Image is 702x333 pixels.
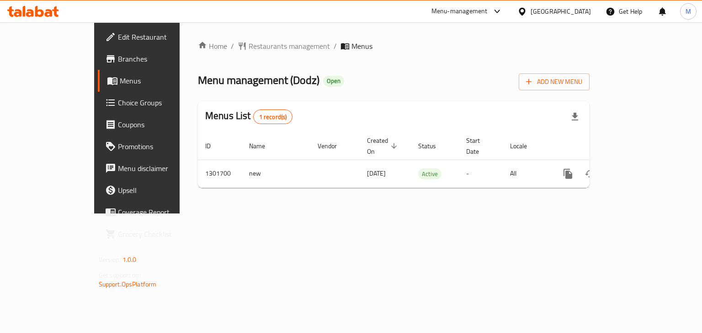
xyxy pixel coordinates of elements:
[466,135,492,157] span: Start Date
[564,106,586,128] div: Export file
[98,114,212,135] a: Coupons
[323,76,344,87] div: Open
[118,229,204,239] span: Grocery Checklist
[205,109,292,124] h2: Menus List
[503,160,550,187] td: All
[253,109,293,124] div: Total records count
[118,207,204,218] span: Coverage Report
[98,135,212,157] a: Promotions
[198,132,652,188] table: enhanced table
[98,201,212,223] a: Coverage Report
[519,73,590,90] button: Add New Menu
[198,70,319,90] span: Menu management ( Dodz )
[99,278,157,290] a: Support.OpsPlatform
[254,113,292,121] span: 1 record(s)
[510,140,539,151] span: Locale
[526,76,582,88] span: Add New Menu
[418,169,441,179] span: Active
[118,31,204,42] span: Edit Restaurant
[122,254,137,265] span: 1.0.0
[198,41,227,52] a: Home
[118,97,204,108] span: Choice Groups
[99,269,141,281] span: Get support on:
[242,160,310,187] td: new
[686,6,691,16] span: M
[318,140,349,151] span: Vendor
[120,75,204,86] span: Menus
[98,48,212,70] a: Branches
[98,92,212,114] a: Choice Groups
[118,119,204,130] span: Coupons
[98,26,212,48] a: Edit Restaurant
[579,163,601,185] button: Change Status
[198,41,590,52] nav: breadcrumb
[557,163,579,185] button: more
[249,140,277,151] span: Name
[118,53,204,64] span: Branches
[367,135,400,157] span: Created On
[98,157,212,179] a: Menu disclaimer
[118,163,204,174] span: Menu disclaimer
[118,185,204,196] span: Upsell
[459,160,503,187] td: -
[418,140,448,151] span: Status
[238,41,330,52] a: Restaurants management
[198,160,242,187] td: 1301700
[323,77,344,85] span: Open
[531,6,591,16] div: [GEOGRAPHIC_DATA]
[431,6,488,17] div: Menu-management
[98,223,212,245] a: Grocery Checklist
[99,254,121,265] span: Version:
[367,167,386,179] span: [DATE]
[205,140,223,151] span: ID
[550,132,652,160] th: Actions
[118,141,204,152] span: Promotions
[351,41,372,52] span: Menus
[98,179,212,201] a: Upsell
[334,41,337,52] li: /
[231,41,234,52] li: /
[249,41,330,52] span: Restaurants management
[98,70,212,92] a: Menus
